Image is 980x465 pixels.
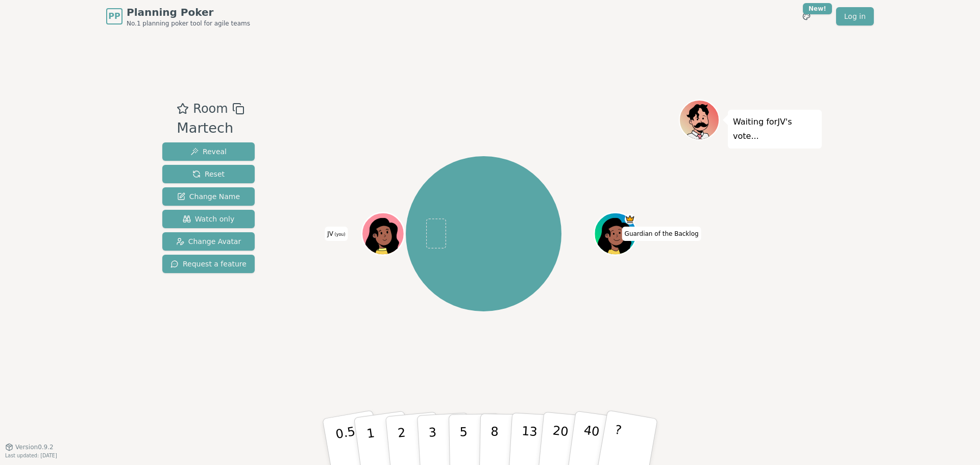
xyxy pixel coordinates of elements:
[162,232,255,251] button: Change Avatar
[162,165,255,183] button: Reset
[5,443,54,451] button: Version0.9.2
[177,191,240,202] span: Change Name
[624,214,635,225] span: Guardian of the Backlog is the host
[177,100,189,118] button: Add as favourite
[177,118,244,139] div: Martech
[183,214,235,224] span: Watch only
[162,187,255,206] button: Change Name
[5,453,57,458] span: Last updated: [DATE]
[106,5,250,28] a: PPPlanning PokerNo.1 planning poker tool for agile teams
[162,255,255,273] button: Request a feature
[15,443,54,451] span: Version 0.9.2
[193,100,228,118] span: Room
[127,19,250,28] span: No.1 planning poker tool for agile teams
[622,227,701,241] span: Click to change your name
[836,7,874,26] a: Log in
[162,142,255,161] button: Reveal
[127,5,250,19] span: Planning Poker
[190,146,227,157] span: Reveal
[803,3,832,14] div: New!
[170,259,247,269] span: Request a feature
[176,236,241,247] span: Change Avatar
[192,169,225,179] span: Reset
[108,10,120,22] span: PP
[733,115,817,143] p: Waiting for JV 's vote...
[162,210,255,228] button: Watch only
[363,214,403,254] button: Click to change your avatar
[333,232,346,237] span: (you)
[325,227,348,241] span: Click to change your name
[797,7,816,26] button: New!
